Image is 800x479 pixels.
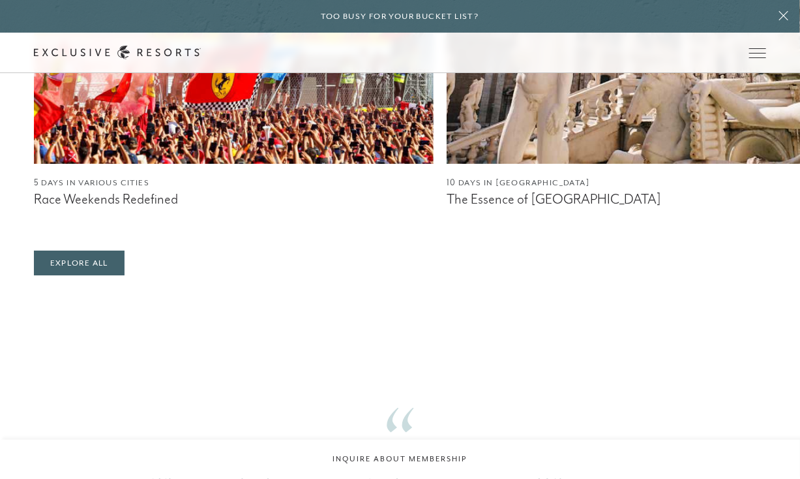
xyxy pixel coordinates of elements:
a: Explore All [34,251,125,275]
button: Open navigation [749,48,766,57]
figcaption: Race Weekends Redefined [34,191,434,208]
figcaption: 5 Days in Various Cities [34,177,434,189]
h6: Too busy for your bucket list? [321,10,479,23]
